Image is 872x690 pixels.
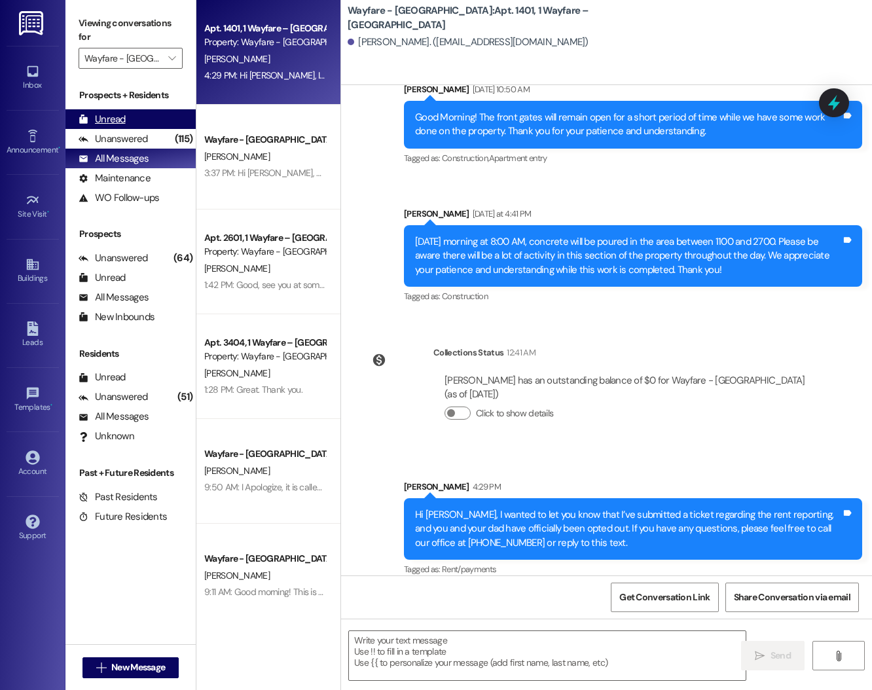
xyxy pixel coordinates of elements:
[50,401,52,410] span: •
[348,35,589,49] div: [PERSON_NAME]. ([EMAIL_ADDRESS][DOMAIN_NAME])
[204,279,372,291] div: 1:42 PM: Good, see you at some point [DATE]
[79,251,148,265] div: Unanswered
[82,657,179,678] button: New Message
[433,346,503,359] div: Collections Status
[204,35,325,49] div: Property: Wayfare - [GEOGRAPHIC_DATA]
[79,510,167,524] div: Future Residents
[79,13,183,48] label: Viewing conversations for
[7,318,59,353] a: Leads
[204,53,270,65] span: [PERSON_NAME]
[47,208,49,217] span: •
[445,374,808,402] div: [PERSON_NAME] has an outstanding balance of $0 for Wayfare - [GEOGRAPHIC_DATA] (as of [DATE])
[404,560,862,579] div: Tagged as:
[170,248,196,268] div: (64)
[204,447,325,461] div: Wayfare - [GEOGRAPHIC_DATA]
[7,511,59,546] a: Support
[84,48,162,69] input: All communities
[204,245,325,259] div: Property: Wayfare - [GEOGRAPHIC_DATA]
[415,235,841,277] div: [DATE] morning at 8:00 AM, concrete will be poured in the area between 1100 and 2700. Please be a...
[65,466,196,480] div: Past + Future Residents
[476,407,553,420] label: Click to show details
[7,60,59,96] a: Inbox
[204,336,325,350] div: Apt. 3404, 1 Wayfare – [GEOGRAPHIC_DATA]
[204,231,325,245] div: Apt. 2601, 1 Wayfare – [GEOGRAPHIC_DATA]
[204,367,270,379] span: [PERSON_NAME]
[79,390,148,404] div: Unanswered
[415,111,841,139] div: Good Morning! The front gates will remain open for a short period of time while we have some work...
[168,53,175,64] i: 
[404,207,862,225] div: [PERSON_NAME]
[503,346,536,359] div: 12:41 AM
[65,347,196,361] div: Residents
[58,143,60,153] span: •
[469,207,532,221] div: [DATE] at 4:41 PM
[725,583,859,612] button: Share Conversation via email
[489,153,547,164] span: Apartment entry
[204,552,325,566] div: Wayfare - [GEOGRAPHIC_DATA]
[7,189,59,225] a: Site Visit •
[469,82,530,96] div: [DATE] 10:50 AM
[174,387,196,407] div: (51)
[79,132,148,146] div: Unanswered
[172,129,196,149] div: (115)
[771,649,791,663] span: Send
[79,410,149,424] div: All Messages
[79,152,149,166] div: All Messages
[79,310,154,324] div: New Inbounds
[442,153,489,164] span: Construction ,
[65,88,196,102] div: Prospects + Residents
[204,151,270,162] span: [PERSON_NAME]
[204,384,302,395] div: 1:28 PM: Great. Thank you.
[7,253,59,289] a: Buildings
[204,570,270,581] span: [PERSON_NAME]
[734,590,850,604] span: Share Conversation via email
[79,113,126,126] div: Unread
[79,371,126,384] div: Unread
[619,590,710,604] span: Get Conversation Link
[833,651,843,661] i: 
[111,661,165,674] span: New Message
[741,641,805,670] button: Send
[404,480,862,498] div: [PERSON_NAME]
[415,508,841,550] div: Hi [PERSON_NAME], I wanted to let you know that I’ve submitted a ticket regarding the rent report...
[204,481,507,493] div: 9:50 AM: I Apologize, it is called the access fee! call us if you have any questions
[755,651,765,661] i: 
[7,382,59,418] a: Templates •
[404,82,862,101] div: [PERSON_NAME]
[79,291,149,304] div: All Messages
[204,22,325,35] div: Apt. 1401, 1 Wayfare – [GEOGRAPHIC_DATA]
[79,191,159,205] div: WO Follow-ups
[442,291,488,302] span: Construction
[79,429,134,443] div: Unknown
[96,663,106,673] i: 
[204,350,325,363] div: Property: Wayfare - [GEOGRAPHIC_DATA]
[404,287,862,306] div: Tagged as:
[469,480,501,494] div: 4:29 PM
[611,583,718,612] button: Get Conversation Link
[7,446,59,482] a: Account
[79,172,151,185] div: Maintenance
[65,227,196,241] div: Prospects
[19,11,46,35] img: ResiDesk Logo
[348,4,609,32] b: Wayfare - [GEOGRAPHIC_DATA]: Apt. 1401, 1 Wayfare – [GEOGRAPHIC_DATA]
[442,564,497,575] span: Rent/payments
[204,465,270,477] span: [PERSON_NAME]
[204,133,325,147] div: Wayfare - [GEOGRAPHIC_DATA]
[404,149,862,168] div: Tagged as:
[204,263,270,274] span: [PERSON_NAME]
[79,490,158,504] div: Past Residents
[79,271,126,285] div: Unread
